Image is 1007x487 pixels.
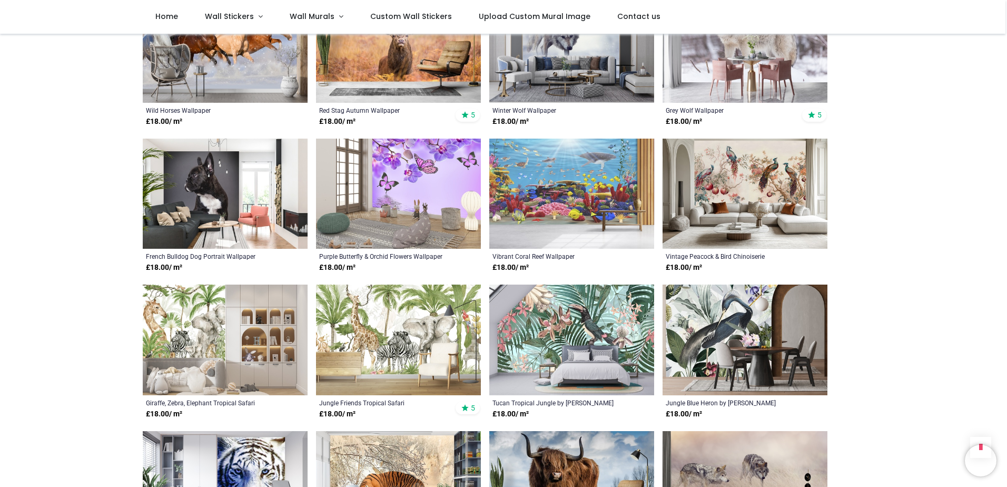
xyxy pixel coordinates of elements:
a: Red Stag Autumn Wallpaper [319,106,446,114]
span: Custom Wall Stickers [370,11,452,22]
img: Vibrant Coral Reef Wall Mural Wallpaper [489,139,654,249]
a: Grey Wolf Wallpaper [666,106,793,114]
a: Vintage Peacock & Bird Chinoiserie Wallpaper [666,252,793,260]
a: Winter Wolf Wallpaper [492,106,619,114]
a: Giraffe, Zebra, Elephant Tropical Safari [146,398,273,407]
strong: £ 18.00 / m² [492,409,529,420]
span: 5 [471,110,475,120]
span: Contact us [617,11,660,22]
img: Purple Butterfly & Orchid Flowers Wall Mural Wallpaper [316,139,481,249]
strong: £ 18.00 / m² [666,409,702,420]
strong: £ 18.00 / m² [319,116,356,127]
strong: £ 18.00 / m² [492,262,529,273]
a: Jungle Blue Heron by [PERSON_NAME] [666,398,793,407]
strong: £ 18.00 / m² [666,116,702,127]
strong: £ 18.00 / m² [146,116,182,127]
strong: £ 18.00 / m² [146,262,182,273]
strong: £ 18.00 / m² [319,262,356,273]
a: Jungle Friends Tropical Safari [319,398,446,407]
img: Tucan Tropical Jungle Wall Mural by Uta Naumann [489,285,654,395]
a: French Bulldog Dog Portrait Wallpaper [146,252,273,260]
span: Wall Murals [290,11,334,22]
a: Tucan Tropical Jungle by [PERSON_NAME] [492,398,619,407]
strong: £ 18.00 / m² [666,262,702,273]
a: Wild Horses Wallpaper [146,106,273,114]
img: Jungle Blue Heron Wall Mural by Uta Naumann [663,285,827,395]
span: 5 [471,403,475,413]
iframe: Brevo live chat [965,445,996,476]
strong: £ 18.00 / m² [319,409,356,420]
a: Vibrant Coral Reef Wallpaper [492,252,619,260]
img: French Bulldog Dog Portrait Wall Mural Wallpaper [143,139,308,249]
a: Purple Butterfly & Orchid Flowers Wallpaper [319,252,446,260]
span: Home [155,11,178,22]
span: Upload Custom Mural Image [479,11,590,22]
img: Vintage Peacock & Bird Chinoiserie Wall Mural Wallpaper [663,139,827,249]
strong: £ 18.00 / m² [146,409,182,420]
img: Jungle Friends Tropical Safari Wall Mural [316,285,481,395]
span: 5 [817,110,822,120]
strong: £ 18.00 / m² [492,116,529,127]
span: Wall Stickers [205,11,254,22]
img: Giraffe, Zebra, Elephant Tropical Safari Wall Mural [143,285,308,395]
